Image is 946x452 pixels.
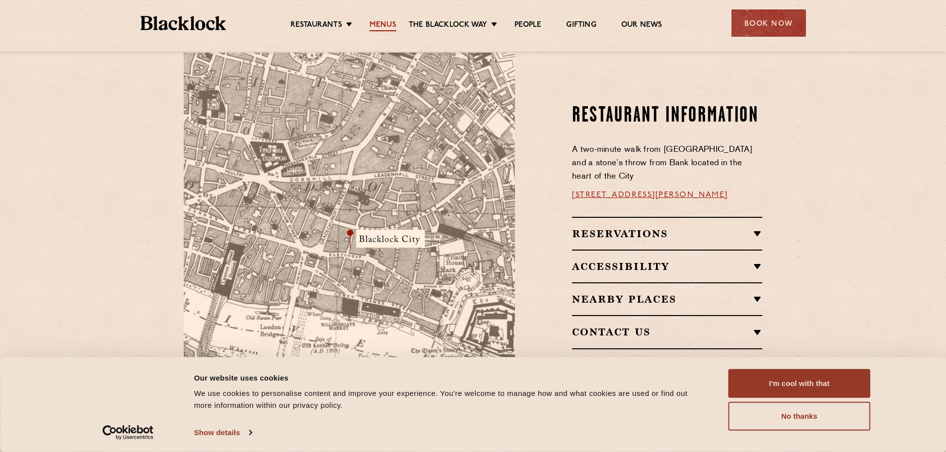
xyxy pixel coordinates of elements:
[369,20,396,31] a: Menus
[409,20,487,31] a: The Blacklock Way
[514,20,541,31] a: People
[572,326,762,338] h2: Contact Us
[194,387,706,411] div: We use cookies to personalise content and improve your experience. You're welcome to manage how a...
[728,369,871,398] button: I'm cool with that
[572,228,762,240] h2: Reservations
[141,16,226,30] img: BL_Textured_Logo-footer-cropped.svg
[572,143,762,184] p: A two-minute walk from [GEOGRAPHIC_DATA] and a stone’s throw from Bank located in the heart of th...
[566,20,596,31] a: Gifting
[84,425,171,440] a: Usercentrics Cookiebot - opens in a new window
[194,372,706,384] div: Our website uses cookies
[621,20,662,31] a: Our News
[728,402,871,431] button: No thanks
[731,9,806,37] div: Book Now
[408,308,547,401] img: svg%3E
[572,293,762,305] h2: Nearby Places
[291,20,342,31] a: Restaurants
[194,425,252,440] a: Show details
[572,260,762,272] h2: Accessibility
[572,104,762,129] h2: Restaurant Information
[572,191,728,199] a: [STREET_ADDRESS][PERSON_NAME]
